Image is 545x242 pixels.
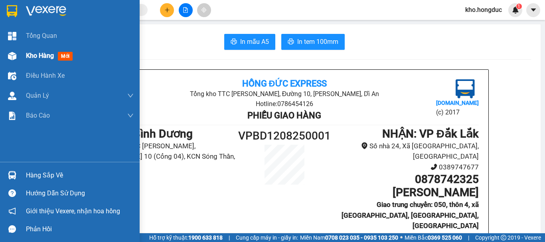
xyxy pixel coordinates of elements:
b: Giao trung chuyển: 050, thôn 4, xã [GEOGRAPHIC_DATA], [GEOGRAPHIC_DATA], [GEOGRAPHIC_DATA] [342,201,479,230]
span: Giới thiệu Vexere, nhận hoa hồng [26,206,120,216]
span: Điều hành xe [26,71,65,81]
span: plus [164,7,170,13]
h1: [PERSON_NAME] [333,186,479,199]
img: warehouse-icon [8,171,16,179]
div: Hàng sắp về [26,169,134,181]
span: printer [288,38,294,46]
span: Nhận: [52,8,71,16]
button: printerIn tem 100mm [281,34,345,50]
span: 050, thôn 4, xã [GEOGRAPHIC_DATA], [GEOGRAPHIC_DATA], [GEOGRAPHIC_DATA] [52,37,170,93]
b: [DOMAIN_NAME] [436,100,479,106]
span: ⚪️ [400,236,403,239]
span: environment [361,142,368,149]
h1: 0878742325 [333,173,479,186]
li: Tổng kho TTC [PERSON_NAME], Đường 10, [PERSON_NAME], Dĩ An [155,89,414,99]
img: logo.jpg [456,79,475,98]
span: notification [8,207,16,215]
span: question-circle [8,189,16,197]
span: message [8,225,16,233]
span: TC: [52,41,63,50]
span: Gửi: [7,8,19,16]
div: Hướng dẫn sử dụng [26,187,134,199]
span: In mẫu A5 [240,37,269,47]
button: caret-down [526,3,540,17]
img: dashboard-icon [8,32,16,40]
span: Miền Bắc [405,233,462,242]
span: down [127,112,134,119]
strong: 0708 023 035 - 0935 103 250 [325,234,398,241]
span: Kho hàng [26,52,54,59]
span: down [127,92,134,99]
span: kho.hongduc [459,5,508,15]
li: Hotline: 0786454126 [155,99,414,109]
li: 0786454126 [90,173,236,183]
strong: 1900 633 818 [188,234,223,241]
button: aim [197,3,211,17]
button: printerIn mẫu A5 [224,34,275,50]
img: warehouse-icon [8,92,16,100]
span: aim [201,7,207,13]
div: VP Bình Dương [7,7,46,35]
div: VP Đắk Lắk [52,7,170,16]
span: copyright [501,235,506,240]
strong: 0369 525 060 [428,234,462,241]
span: | [229,233,230,242]
div: Phản hồi [26,223,134,235]
span: Hỗ trợ kỹ thuật: [149,233,223,242]
img: icon-new-feature [512,6,519,14]
span: Miền Nam [300,233,398,242]
img: solution-icon [8,112,16,120]
div: 0878742325 [52,26,170,37]
span: Quản Lý [26,91,49,100]
span: | [468,233,469,242]
span: Cung cấp máy in - giấy in: [236,233,298,242]
img: logo-vxr [7,5,17,17]
span: phone [430,163,437,170]
img: warehouse-icon [8,72,16,80]
b: Hồng Đức Express [242,79,327,89]
button: file-add [179,3,193,17]
span: Tổng Quan [26,31,57,41]
span: file-add [183,7,188,13]
b: NHẬN : VP Đắk Lắk [382,127,479,140]
li: Số nhà 24, Xã [GEOGRAPHIC_DATA], [GEOGRAPHIC_DATA] [333,141,479,162]
span: Báo cáo [26,110,50,120]
sup: 1 [516,4,522,9]
li: (c) 2017 [436,107,479,117]
img: warehouse-icon [8,52,16,60]
li: Tổng kho TTC [PERSON_NAME], [PERSON_NAME] 10 (Cổng 04), KCN Sóng Thần, Dĩ An [90,141,236,173]
span: printer [231,38,237,46]
h1: VPBD1208250001 [236,127,333,145]
b: GỬI : VP Bình Dương [90,127,193,140]
li: 0389747677 [333,162,479,173]
button: plus [160,3,174,17]
b: Phiếu giao hàng [247,110,321,120]
div: [PERSON_NAME] [52,16,170,26]
span: In tem 100mm [297,37,338,47]
span: caret-down [530,6,537,14]
span: 1 [517,4,520,9]
span: mới [58,52,73,61]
